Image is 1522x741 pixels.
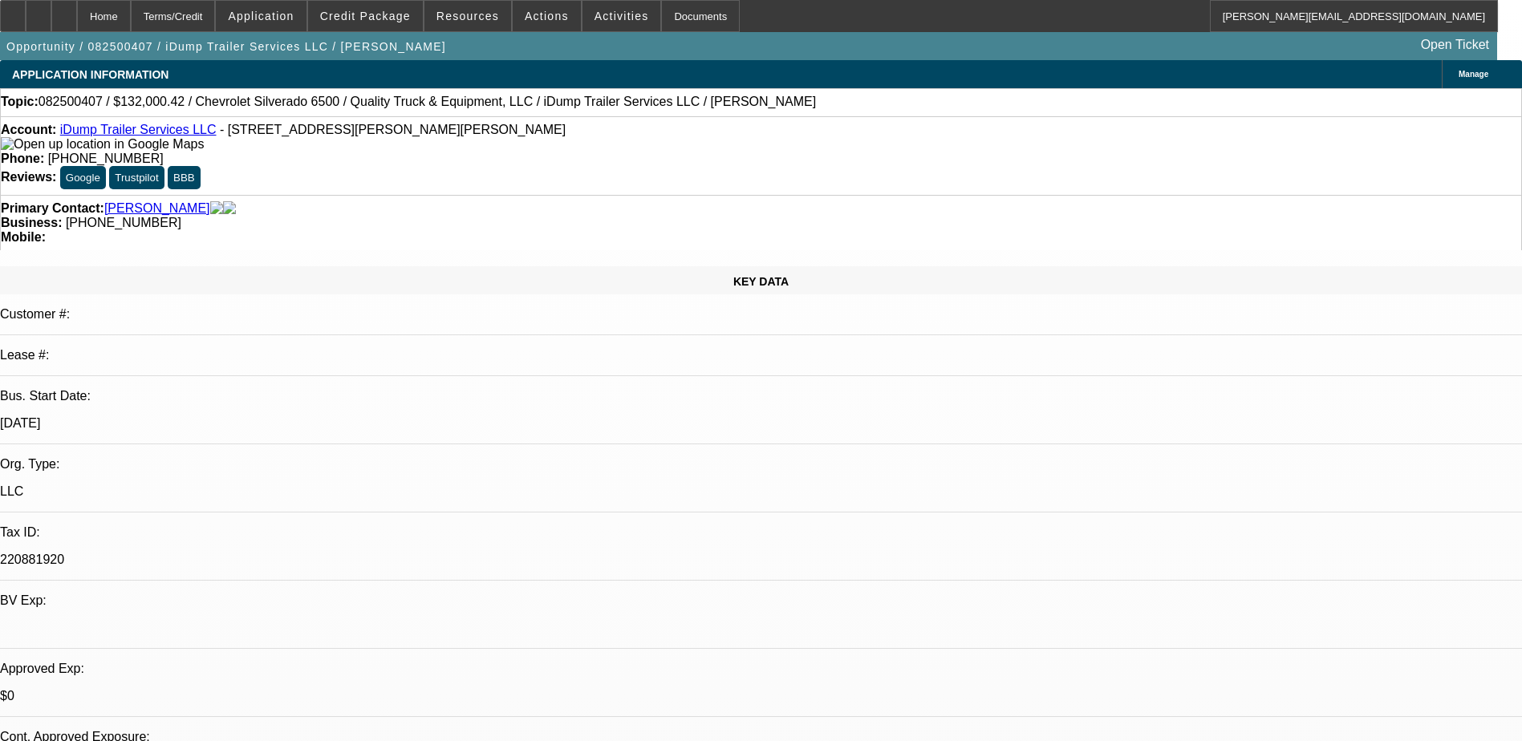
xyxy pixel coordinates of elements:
[1,201,104,216] strong: Primary Contact:
[1459,70,1488,79] span: Manage
[12,68,168,81] span: APPLICATION INFORMATION
[60,123,217,136] a: iDump Trailer Services LLC
[424,1,511,31] button: Resources
[220,123,566,136] span: - [STREET_ADDRESS][PERSON_NAME][PERSON_NAME]
[1,137,204,152] img: Open up location in Google Maps
[223,201,236,216] img: linkedin-icon.png
[6,40,446,53] span: Opportunity / 082500407 / iDump Trailer Services LLC / [PERSON_NAME]
[733,275,789,288] span: KEY DATA
[1414,31,1496,59] a: Open Ticket
[60,166,106,189] button: Google
[216,1,306,31] button: Application
[436,10,499,22] span: Resources
[109,166,164,189] button: Trustpilot
[595,10,649,22] span: Activities
[228,10,294,22] span: Application
[104,201,210,216] a: [PERSON_NAME]
[513,1,581,31] button: Actions
[39,95,816,109] span: 082500407 / $132,000.42 / Chevrolet Silverado 6500 / Quality Truck & Equipment, LLC / iDump Trail...
[1,152,44,165] strong: Phone:
[525,10,569,22] span: Actions
[66,216,181,229] span: [PHONE_NUMBER]
[1,216,62,229] strong: Business:
[1,137,204,151] a: View Google Maps
[210,201,223,216] img: facebook-icon.png
[1,170,56,184] strong: Reviews:
[308,1,423,31] button: Credit Package
[168,166,201,189] button: BBB
[1,123,56,136] strong: Account:
[1,95,39,109] strong: Topic:
[582,1,661,31] button: Activities
[320,10,411,22] span: Credit Package
[1,230,46,244] strong: Mobile:
[48,152,164,165] span: [PHONE_NUMBER]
